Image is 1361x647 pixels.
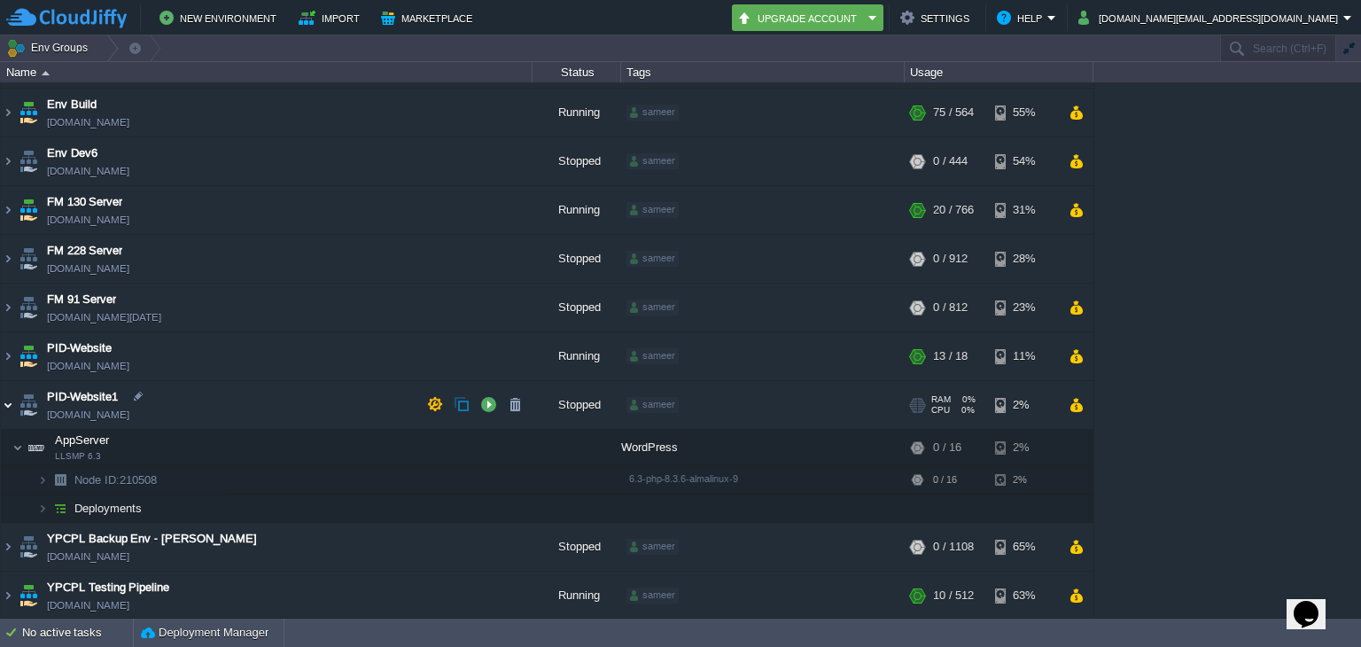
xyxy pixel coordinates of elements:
[626,397,679,413] div: sameer
[73,501,144,516] span: Deployments
[533,572,621,620] div: Running
[1,186,15,234] img: AMDAwAAAACH5BAEAAAAALAAAAAABAAEAAAICRAEAOw==
[47,144,97,162] a: Env Dev6
[16,186,41,234] img: AMDAwAAAACH5BAEAAAAALAAAAAABAAEAAAICRAEAOw==
[626,105,679,121] div: sameer
[933,89,974,136] div: 75 / 564
[6,35,94,60] button: Env Groups
[47,548,129,565] span: [DOMAIN_NAME]
[629,473,738,484] span: 6.3-php-8.3.6-almalinux-9
[626,588,679,604] div: sameer
[1,523,15,571] img: AMDAwAAAACH5BAEAAAAALAAAAAABAAEAAAICRAEAOw==
[906,62,1093,82] div: Usage
[47,193,122,211] a: FM 130 Server
[933,284,968,331] div: 0 / 812
[47,530,257,548] a: YPCPL Backup Env - [PERSON_NAME]
[53,433,112,448] span: AppServer
[995,572,1053,620] div: 63%
[1,332,15,380] img: AMDAwAAAACH5BAEAAAAALAAAAAABAAEAAAICRAEAOw==
[626,202,679,218] div: sameer
[995,186,1053,234] div: 31%
[1,89,15,136] img: AMDAwAAAACH5BAEAAAAALAAAAAABAAEAAAICRAEAOw==
[1287,576,1343,629] iframe: chat widget
[533,235,621,283] div: Stopped
[159,7,282,28] button: New Environment
[995,523,1053,571] div: 65%
[931,394,951,405] span: RAM
[533,523,621,571] div: Stopped
[995,466,1053,494] div: 2%
[2,62,532,82] div: Name
[47,406,129,424] a: [DOMAIN_NAME]
[533,284,621,331] div: Stopped
[16,137,41,185] img: AMDAwAAAACH5BAEAAAAALAAAAAABAAEAAAICRAEAOw==
[1,572,15,620] img: AMDAwAAAACH5BAEAAAAALAAAAAABAAEAAAICRAEAOw==
[47,291,116,308] span: FM 91 Server
[299,7,365,28] button: Import
[995,137,1053,185] div: 54%
[73,472,159,487] span: 210508
[16,89,41,136] img: AMDAwAAAACH5BAEAAAAALAAAAAABAAEAAAICRAEAOw==
[931,405,950,416] span: CPU
[47,339,112,357] a: PID-Website
[37,466,48,494] img: AMDAwAAAACH5BAEAAAAALAAAAAABAAEAAAICRAEAOw==
[16,284,41,331] img: AMDAwAAAACH5BAEAAAAALAAAAAABAAEAAAICRAEAOw==
[16,235,41,283] img: AMDAwAAAACH5BAEAAAAALAAAAAABAAEAAAICRAEAOw==
[47,162,129,180] span: [DOMAIN_NAME]
[22,619,133,647] div: No active tasks
[141,624,268,642] button: Deployment Manager
[995,284,1053,331] div: 23%
[533,62,620,82] div: Status
[47,242,122,260] a: FM 228 Server
[626,251,679,267] div: sameer
[933,186,974,234] div: 20 / 766
[1,235,15,283] img: AMDAwAAAACH5BAEAAAAALAAAAAABAAEAAAICRAEAOw==
[47,579,169,596] a: YPCPL Testing Pipeline
[622,62,904,82] div: Tags
[381,7,478,28] button: Marketplace
[958,394,976,405] span: 0%
[933,466,957,494] div: 0 / 16
[24,430,49,465] img: AMDAwAAAACH5BAEAAAAALAAAAAABAAEAAAICRAEAOw==
[73,472,159,487] a: Node ID:210508
[12,430,23,465] img: AMDAwAAAACH5BAEAAAAALAAAAAABAAEAAAICRAEAOw==
[55,451,101,462] span: LLSMP 6.3
[737,7,863,28] button: Upgrade Account
[933,137,968,185] div: 0 / 444
[47,211,129,229] span: [DOMAIN_NAME]
[995,89,1053,136] div: 55%
[533,332,621,380] div: Running
[995,235,1053,283] div: 28%
[1,381,15,429] img: AMDAwAAAACH5BAEAAAAALAAAAAABAAEAAAICRAEAOw==
[47,308,161,326] span: [DOMAIN_NAME][DATE]
[6,7,127,29] img: CloudJiffy
[995,332,1053,380] div: 11%
[933,523,974,571] div: 0 / 1108
[47,113,129,131] span: [DOMAIN_NAME]
[47,388,118,406] a: PID-Website1
[16,572,41,620] img: AMDAwAAAACH5BAEAAAAALAAAAAABAAEAAAICRAEAOw==
[37,495,48,522] img: AMDAwAAAACH5BAEAAAAALAAAAAABAAEAAAICRAEAOw==
[47,260,129,277] span: [DOMAIN_NAME]
[48,495,73,522] img: AMDAwAAAACH5BAEAAAAALAAAAAABAAEAAAICRAEAOw==
[626,348,679,364] div: sameer
[995,430,1053,465] div: 2%
[957,405,975,416] span: 0%
[53,433,112,447] a: AppServerLLSMP 6.3
[74,473,120,487] span: Node ID:
[47,96,97,113] span: Env Build
[533,89,621,136] div: Running
[997,7,1047,28] button: Help
[47,596,129,614] span: [DOMAIN_NAME]
[42,71,50,75] img: AMDAwAAAACH5BAEAAAAALAAAAAABAAEAAAICRAEAOw==
[47,357,129,375] a: [DOMAIN_NAME]
[900,7,975,28] button: Settings
[1078,7,1343,28] button: [DOMAIN_NAME][EMAIL_ADDRESS][DOMAIN_NAME]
